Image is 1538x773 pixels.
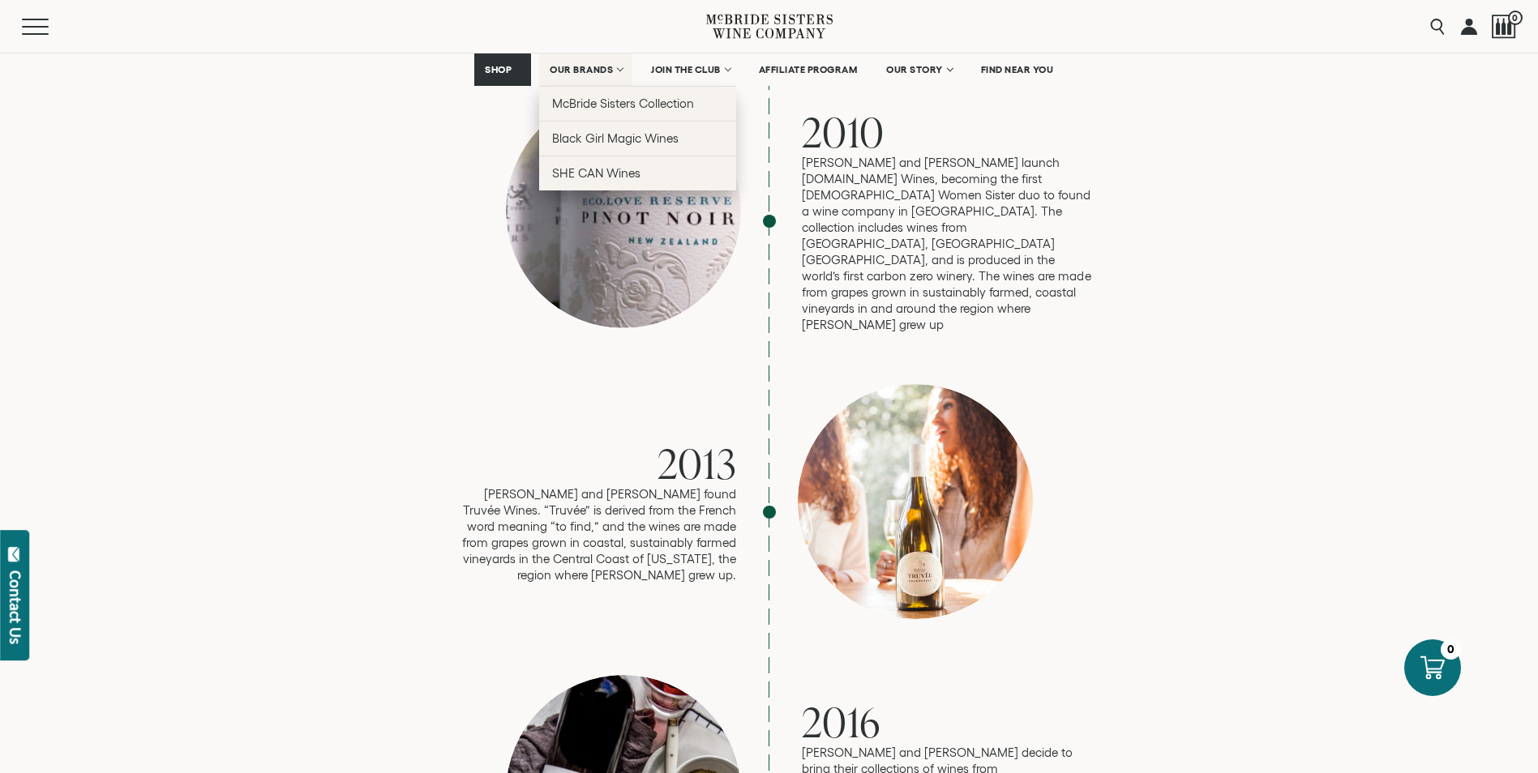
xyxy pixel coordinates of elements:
a: Black Girl Magic Wines [539,121,736,156]
a: OUR STORY [876,53,962,86]
span: Black Girl Magic Wines [552,131,679,145]
div: Contact Us [7,570,24,644]
span: JOIN THE CLUB [651,64,721,75]
p: [PERSON_NAME] and [PERSON_NAME] launch [DOMAIN_NAME] Wines, becoming the first [DEMOGRAPHIC_DATA]... [802,155,1094,333]
p: [PERSON_NAME] and [PERSON_NAME] found Truvée Wines. “Truvée” is derived from the French word mean... [445,486,737,583]
span: OUR BRANDS [550,64,613,75]
a: JOIN THE CLUB [640,53,740,86]
a: SHOP [474,53,531,86]
a: McBride Sisters Collection [539,86,736,121]
a: FIND NEAR YOU [970,53,1065,86]
span: OUR STORY [886,64,943,75]
span: SHOP [485,64,512,75]
span: McBride Sisters Collection [552,96,695,110]
span: FIND NEAR YOU [981,64,1054,75]
button: Mobile Menu Trigger [22,19,80,35]
a: SHE CAN Wines [539,156,736,190]
span: SHE CAN Wines [552,166,640,180]
span: 0 [1508,11,1523,25]
span: 2016 [802,694,880,750]
span: 2013 [658,435,737,491]
a: OUR BRANDS [539,53,632,86]
div: 0 [1441,639,1461,660]
a: AFFILIATE PROGRAM [748,53,868,86]
span: 2010 [802,104,885,160]
span: AFFILIATE PROGRAM [759,64,858,75]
